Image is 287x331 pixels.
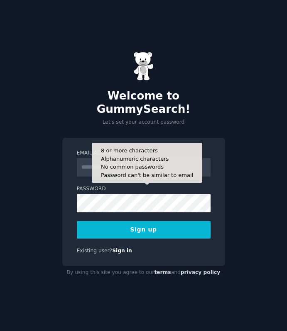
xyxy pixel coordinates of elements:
p: Let's set your account password [62,119,225,126]
div: By using this site you agree to our and [62,266,225,279]
h2: Welcome to GummySearch! [62,90,225,116]
label: Email Address [77,149,211,157]
a: terms [154,269,171,275]
span: Existing user? [77,248,113,254]
button: Sign up [77,221,211,239]
a: Sign in [112,248,132,254]
label: Password [77,185,211,193]
a: privacy policy [181,269,221,275]
img: Gummy Bear [133,52,154,81]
